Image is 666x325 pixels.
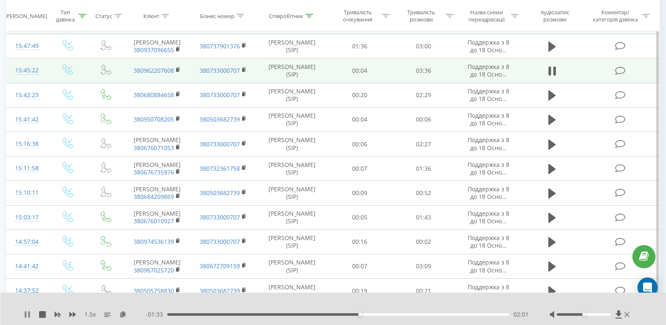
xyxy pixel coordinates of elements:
td: [PERSON_NAME] (SIP) [256,83,328,107]
td: 00:09 [328,181,392,205]
td: 00:16 [328,230,392,254]
a: 380684209869 [134,193,174,201]
td: [PERSON_NAME] [124,181,190,205]
a: 380950708205 [134,115,174,123]
div: Коментар/категорія дзвінка [591,9,640,23]
span: 02:01 [513,310,529,319]
div: 15:10:11 [15,185,39,201]
a: 380962207608 [134,66,174,74]
td: 00:06 [392,107,455,132]
a: 380505758830 [134,287,174,295]
td: 00:06 [328,132,392,156]
span: 1.5 x [84,310,96,319]
td: 00:20 [328,83,392,107]
td: [PERSON_NAME] (SIP) [256,254,328,278]
td: [PERSON_NAME] (SIP) [256,181,328,205]
td: 00:04 [328,107,392,132]
td: 00:02 [392,230,455,254]
a: 380503682739 [200,115,240,123]
td: [PERSON_NAME] [124,34,190,58]
td: 03:36 [392,58,455,83]
td: [PERSON_NAME] (SIP) [256,230,328,254]
div: 15:03:17 [15,209,39,226]
div: Тип дзвінка [55,9,76,23]
div: Назва схеми переадресації [464,9,509,23]
div: [PERSON_NAME] [5,12,47,19]
td: [PERSON_NAME] (SIP) [256,58,328,83]
div: 14:41:42 [15,258,39,275]
div: Співробітник [269,12,303,19]
div: Аудіозапис розмови [529,9,581,23]
a: 380672709159 [200,262,240,270]
a: 380676010927 [134,217,174,225]
div: 14:57:04 [15,234,39,250]
div: 15:45:22 [15,62,39,79]
a: 380676735976 [134,168,174,176]
td: [PERSON_NAME] (SIP) [256,205,328,230]
td: 00:07 [328,156,392,181]
div: 15:42:23 [15,87,39,103]
td: [PERSON_NAME] [124,156,190,181]
a: 380732361758 [200,164,240,172]
a: 380737901376 [200,42,240,50]
td: [PERSON_NAME] (SIP) [256,107,328,132]
td: [PERSON_NAME] (SIP) [256,132,328,156]
div: Тривалість розмови [399,9,444,23]
td: 00:04 [328,58,392,83]
div: Accessibility label [582,313,585,316]
td: 02:29 [392,83,455,107]
td: 03:09 [392,254,455,278]
a: 380676071053 [134,144,174,152]
a: 380974536139 [134,238,174,246]
a: 380937096655 [134,46,174,54]
span: - 01:33 [146,310,167,319]
td: [PERSON_NAME] [124,254,190,278]
span: Поддержка з 8 до 18 Осно... [468,63,509,78]
td: [PERSON_NAME] (SIP) [256,279,328,303]
span: Поддержка з 8 до 18 Осно... [468,87,509,103]
td: 01:43 [392,205,455,230]
td: 02:27 [392,132,455,156]
span: Поддержка з 8 до 18 Осно... [468,258,509,274]
div: Клієнт [143,12,159,19]
div: Тривалість очікування [335,9,380,23]
a: 380733000707 [200,91,240,99]
a: 380680884658 [134,91,174,99]
td: 00:52 [392,181,455,205]
span: Поддержка з 8 до 18 Осно... [468,185,509,201]
a: 380503682739 [200,189,240,197]
span: Поддержка з 8 до 18 Осно... [468,161,509,176]
td: 01:36 [392,156,455,181]
td: [PERSON_NAME] [124,205,190,230]
div: 15:16:38 [15,136,39,152]
div: 14:37:52 [15,283,39,299]
a: 380733000707 [200,213,240,221]
span: Поддержка з 8 до 18 Осно... [468,111,509,127]
div: Статус [95,12,112,19]
a: 380733000707 [200,66,240,74]
td: 00:07 [328,254,392,278]
span: Поддержка з 8 до 18 Осно... [468,38,509,54]
td: 03:00 [392,34,455,58]
div: 15:11:58 [15,160,39,177]
td: 00:05 [328,205,392,230]
a: 380733000707 [200,140,240,148]
td: [PERSON_NAME] (SIP) [256,156,328,181]
span: Поддержка з 8 до 18 Осно... [468,209,509,225]
div: Бізнес номер [200,12,234,19]
a: 380967025720 [134,266,174,274]
span: Поддержка з 8 до 18 Осно... [468,283,509,299]
td: 00:19 [328,279,392,303]
div: Accessibility label [358,313,362,316]
div: 15:47:49 [15,38,39,54]
td: [PERSON_NAME] [124,132,190,156]
td: 00:21 [392,279,455,303]
td: [PERSON_NAME] (SIP) [256,34,328,58]
span: Поддержка з 8 до 18 Осно... [468,136,509,151]
div: 15:41:42 [15,111,39,128]
a: 380733000707 [200,238,240,246]
span: Поддержка з 8 до 18 Осно... [468,234,509,249]
a: 380503682739 [200,287,240,295]
div: Open Intercom Messenger [637,277,658,298]
td: 01:36 [328,34,392,58]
